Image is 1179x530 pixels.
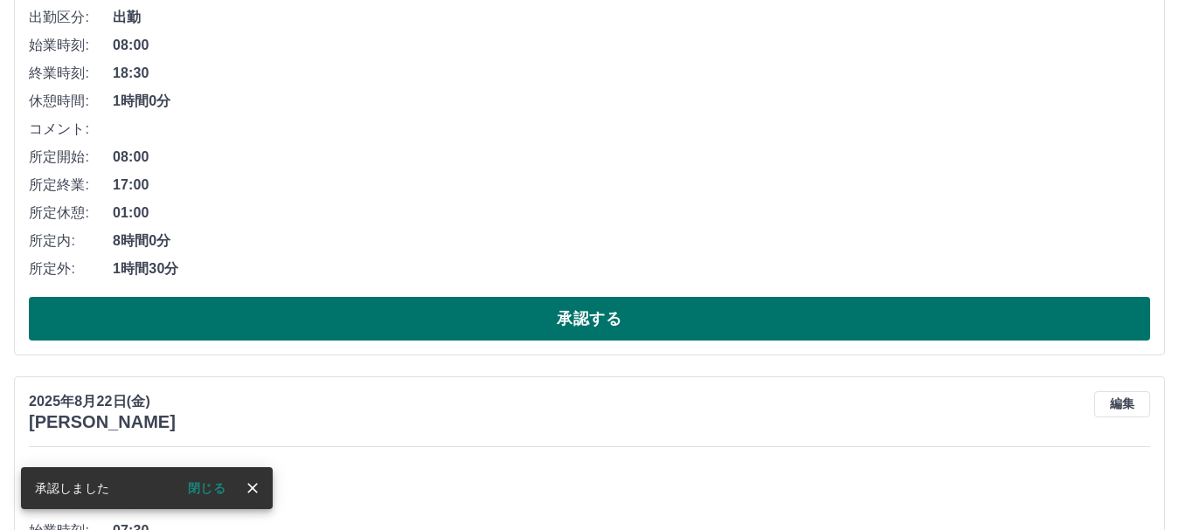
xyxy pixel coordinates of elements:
[113,147,1150,168] span: 08:00
[29,297,1150,341] button: 承認する
[113,175,1150,196] span: 17:00
[29,258,113,279] span: 所定外:
[29,35,113,56] span: 始業時刻:
[174,475,239,501] button: 閉じる
[35,472,109,504] div: 承認しました
[29,91,113,112] span: 休憩時間:
[29,175,113,196] span: 所定終業:
[113,492,1150,513] span: 出勤
[29,119,113,140] span: コメント:
[113,258,1150,279] span: 1時間30分
[113,231,1150,251] span: 8時間0分
[113,465,1150,485] span: 2025年8月22日(金)
[113,35,1150,56] span: 08:00
[113,203,1150,224] span: 01:00
[29,391,176,412] p: 2025年8月22日(金)
[1094,391,1150,417] button: 編集
[113,7,1150,28] span: 出勤
[113,63,1150,84] span: 18:30
[29,63,113,84] span: 終業時刻:
[29,203,113,224] span: 所定休憩:
[29,7,113,28] span: 出勤区分:
[29,231,113,251] span: 所定内:
[29,412,176,432] h3: [PERSON_NAME]
[29,465,113,485] span: 申請日:
[113,91,1150,112] span: 1時間0分
[239,475,266,501] button: close
[29,147,113,168] span: 所定開始:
